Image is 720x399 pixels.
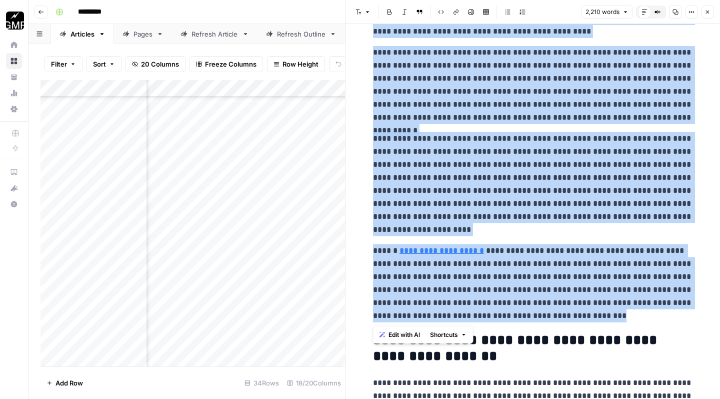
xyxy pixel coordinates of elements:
[426,328,471,341] button: Shortcuts
[133,29,152,39] div: Pages
[114,24,172,44] a: Pages
[283,375,345,391] div: 18/20 Columns
[6,85,22,101] a: Usage
[93,59,106,69] span: Sort
[329,56,368,72] button: Undo
[6,164,22,180] a: AirOps Academy
[257,24,345,44] a: Refresh Outline
[205,59,256,69] span: Freeze Columns
[581,6,633,19] button: 2,210 words
[55,378,83,388] span: Add Row
[6,181,21,196] div: What's new?
[44,56,82,72] button: Filter
[375,328,424,341] button: Edit with AI
[6,180,22,196] button: What's new?
[189,56,263,72] button: Freeze Columns
[70,29,94,39] div: Articles
[267,56,325,72] button: Row Height
[6,196,22,212] button: Help + Support
[277,29,325,39] div: Refresh Outline
[6,69,22,85] a: Your Data
[6,53,22,69] a: Browse
[40,375,89,391] button: Add Row
[6,37,22,53] a: Home
[141,59,179,69] span: 20 Columns
[282,59,318,69] span: Row Height
[430,330,458,339] span: Shortcuts
[51,24,114,44] a: Articles
[585,8,619,17] span: 2,210 words
[172,24,257,44] a: Refresh Article
[388,330,420,339] span: Edit with AI
[6,8,22,33] button: Workspace: Growth Marketing Pro
[125,56,185,72] button: 20 Columns
[191,29,238,39] div: Refresh Article
[240,375,283,391] div: 34 Rows
[86,56,121,72] button: Sort
[51,59,67,69] span: Filter
[6,101,22,117] a: Settings
[6,12,24,30] img: Growth Marketing Pro Logo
